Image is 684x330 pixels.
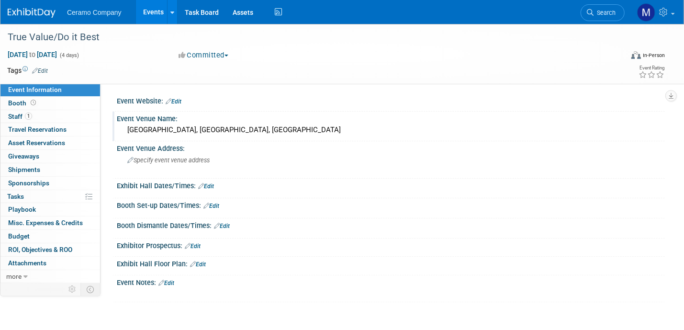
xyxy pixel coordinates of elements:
[124,123,658,137] div: [GEOGRAPHIC_DATA], [GEOGRAPHIC_DATA], [GEOGRAPHIC_DATA]
[127,157,210,164] span: Specify event venue address
[81,283,101,296] td: Toggle Event Tabs
[581,4,625,21] a: Search
[0,270,100,283] a: more
[25,113,32,120] span: 1
[0,203,100,216] a: Playbook
[8,246,72,253] span: ROI, Objectives & ROO
[32,68,48,74] a: Edit
[0,97,100,110] a: Booth
[0,163,100,176] a: Shipments
[117,257,665,269] div: Exhibit Hall Floor Plan:
[8,8,56,18] img: ExhibitDay
[117,179,665,191] div: Exhibit Hall Dates/Times:
[117,141,665,153] div: Event Venue Address:
[7,193,24,200] span: Tasks
[8,139,65,147] span: Asset Reservations
[198,183,214,190] a: Edit
[175,50,232,60] button: Committed
[0,216,100,229] a: Misc. Expenses & Credits
[190,261,206,268] a: Edit
[158,280,174,286] a: Edit
[0,110,100,123] a: Staff1
[214,223,230,229] a: Edit
[594,9,616,16] span: Search
[64,283,81,296] td: Personalize Event Tab Strip
[8,113,32,120] span: Staff
[117,218,665,231] div: Booth Dismantle Dates/Times:
[0,190,100,203] a: Tasks
[4,29,609,46] div: True Value/Do it Best
[59,52,79,58] span: (4 days)
[117,198,665,211] div: Booth Set-up Dates/Times:
[203,203,219,209] a: Edit
[8,219,83,227] span: Misc. Expenses & Credits
[8,179,49,187] span: Sponsorships
[0,243,100,256] a: ROI, Objectives & ROO
[0,150,100,163] a: Giveaways
[117,239,665,251] div: Exhibitor Prospectus:
[0,123,100,136] a: Travel Reservations
[0,230,100,243] a: Budget
[8,125,67,133] span: Travel Reservations
[8,205,36,213] span: Playbook
[639,66,664,70] div: Event Rating
[0,137,100,149] a: Asset Reservations
[8,86,62,93] span: Event Information
[7,66,48,75] td: Tags
[117,275,665,288] div: Event Notes:
[0,83,100,96] a: Event Information
[631,51,641,59] img: Format-Inperson.png
[8,166,40,173] span: Shipments
[117,94,665,106] div: Event Website:
[28,51,37,58] span: to
[6,273,22,280] span: more
[8,259,46,267] span: Attachments
[8,152,39,160] span: Giveaways
[166,98,181,105] a: Edit
[117,112,665,124] div: Event Venue Name:
[185,243,201,250] a: Edit
[637,3,655,22] img: Mark Ries
[29,99,38,106] span: Booth not reserved yet
[0,257,100,270] a: Attachments
[7,50,57,59] span: [DATE] [DATE]
[67,9,122,16] span: Ceramo Company
[642,52,665,59] div: In-Person
[0,177,100,190] a: Sponsorships
[8,232,30,240] span: Budget
[567,50,665,64] div: Event Format
[8,99,38,107] span: Booth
